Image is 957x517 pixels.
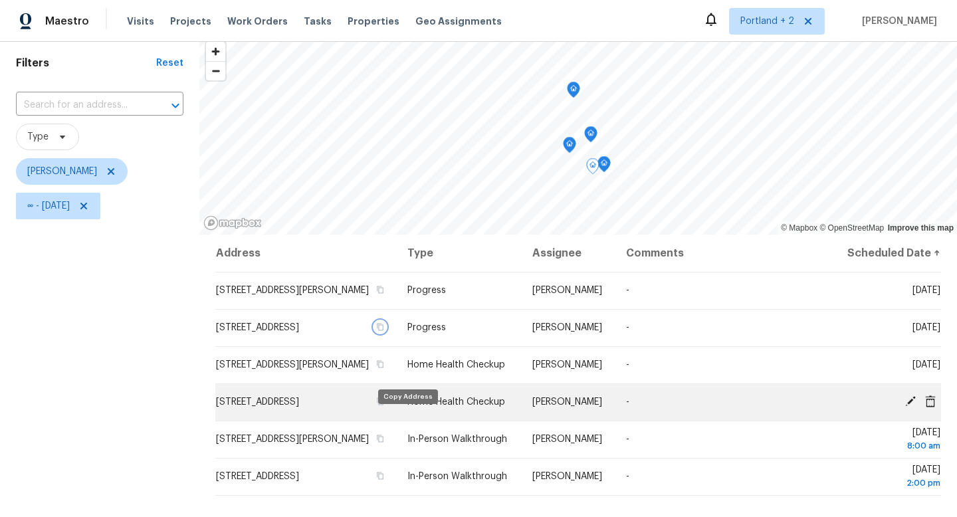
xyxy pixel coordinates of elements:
[626,360,629,369] span: -
[199,35,957,235] canvas: Map
[216,286,369,295] span: [STREET_ADDRESS][PERSON_NAME]
[216,472,299,481] span: [STREET_ADDRESS]
[216,435,369,444] span: [STREET_ADDRESS][PERSON_NAME]
[532,323,602,332] span: [PERSON_NAME]
[374,321,386,333] button: Copy Address
[833,235,941,272] th: Scheduled Date ↑
[166,96,185,115] button: Open
[216,323,299,332] span: [STREET_ADDRESS]
[216,360,369,369] span: [STREET_ADDRESS][PERSON_NAME]
[16,56,156,70] h1: Filters
[626,397,629,407] span: -
[844,465,940,490] span: [DATE]
[407,360,505,369] span: Home Health Checkup
[844,439,940,453] div: 8:00 am
[374,433,386,445] button: Copy Address
[740,15,794,28] span: Portland + 2
[584,126,597,147] div: Map marker
[27,165,97,178] span: [PERSON_NAME]
[215,235,397,272] th: Address
[626,323,629,332] span: -
[206,61,225,80] button: Zoom out
[888,223,954,233] a: Improve this map
[374,284,386,296] button: Copy Address
[374,358,386,370] button: Copy Address
[407,472,507,481] span: In-Person Walkthrough
[206,62,225,80] span: Zoom out
[912,360,940,369] span: [DATE]
[532,286,602,295] span: [PERSON_NAME]
[844,476,940,490] div: 2:00 pm
[407,435,507,444] span: In-Person Walkthrough
[16,95,146,116] input: Search for an address...
[127,15,154,28] span: Visits
[304,17,332,26] span: Tasks
[532,435,602,444] span: [PERSON_NAME]
[626,286,629,295] span: -
[532,360,602,369] span: [PERSON_NAME]
[522,235,615,272] th: Assignee
[920,395,940,407] span: Cancel
[407,323,446,332] span: Progress
[206,42,225,61] button: Zoom in
[626,472,629,481] span: -
[348,15,399,28] span: Properties
[227,15,288,28] span: Work Orders
[532,397,602,407] span: [PERSON_NAME]
[374,470,386,482] button: Copy Address
[567,82,580,102] div: Map marker
[397,235,522,272] th: Type
[844,428,940,453] span: [DATE]
[156,56,183,70] div: Reset
[615,235,833,272] th: Comments
[407,397,505,407] span: Home Health Checkup
[586,158,599,179] div: Map marker
[563,137,576,157] div: Map marker
[781,223,817,233] a: Mapbox
[407,286,446,295] span: Progress
[170,15,211,28] span: Projects
[532,472,602,481] span: [PERSON_NAME]
[27,130,49,144] span: Type
[912,323,940,332] span: [DATE]
[203,215,262,231] a: Mapbox homepage
[626,435,629,444] span: -
[216,397,299,407] span: [STREET_ADDRESS]
[27,199,70,213] span: ∞ - [DATE]
[415,15,502,28] span: Geo Assignments
[912,286,940,295] span: [DATE]
[819,223,884,233] a: OpenStreetMap
[597,156,611,177] div: Map marker
[857,15,937,28] span: [PERSON_NAME]
[901,395,920,407] span: Edit
[45,15,89,28] span: Maestro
